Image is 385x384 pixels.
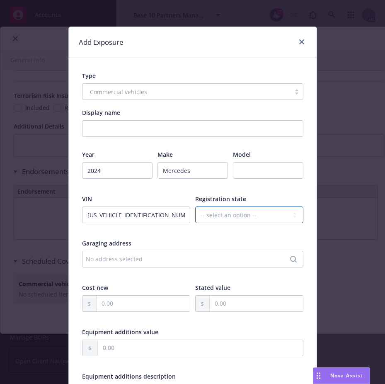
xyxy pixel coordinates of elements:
svg: Search [290,256,297,262]
span: VIN [82,195,92,203]
button: No address selected [82,251,303,267]
div: No address selected [86,255,291,263]
div: Drag to move [313,368,324,384]
button: Nova Assist [313,367,370,384]
input: 0.00 [98,340,303,356]
span: Display name [82,109,120,117]
input: 0.00 [97,296,190,311]
span: Garaging address [82,239,131,247]
h1: Add Exposure [79,37,123,48]
input: 0.00 [210,296,303,311]
span: Stated value [195,284,230,292]
span: Make [157,151,173,158]
span: Cost new [82,284,108,292]
span: Year [82,151,94,158]
a: close [297,37,307,47]
span: Type [82,72,96,80]
span: Nova Assist [330,372,363,379]
span: Equipment additions value [82,328,158,336]
span: Model [233,151,251,158]
span: Equipment additions description [82,372,176,380]
span: Registration state [195,195,246,203]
